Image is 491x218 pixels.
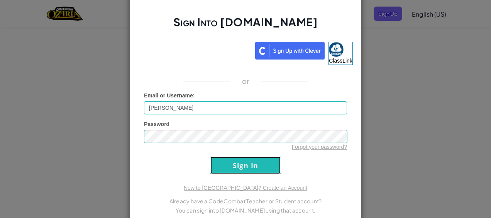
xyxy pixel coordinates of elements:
iframe: Botón Iniciar sesión con Google [134,41,255,58]
label: : [144,92,195,99]
img: classlink-logo-small.png [329,42,344,57]
span: ClassLink [329,58,352,64]
a: Forgot your password? [292,144,347,150]
p: or [242,77,249,86]
span: Password [144,121,169,127]
a: New to [GEOGRAPHIC_DATA]? Create an Account [184,185,307,191]
p: Already have a CodeCombat Teacher or Student account? [144,196,347,206]
h2: Sign Into [DOMAIN_NAME] [144,15,347,37]
input: Sign In [210,157,281,174]
p: You can sign into [DOMAIN_NAME] using that account. [144,206,347,215]
span: Email or Username [144,92,193,99]
iframe: Cuadro de diálogo Iniciar sesión con Google [332,8,483,93]
img: clever_sso_button@2x.png [255,42,325,60]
